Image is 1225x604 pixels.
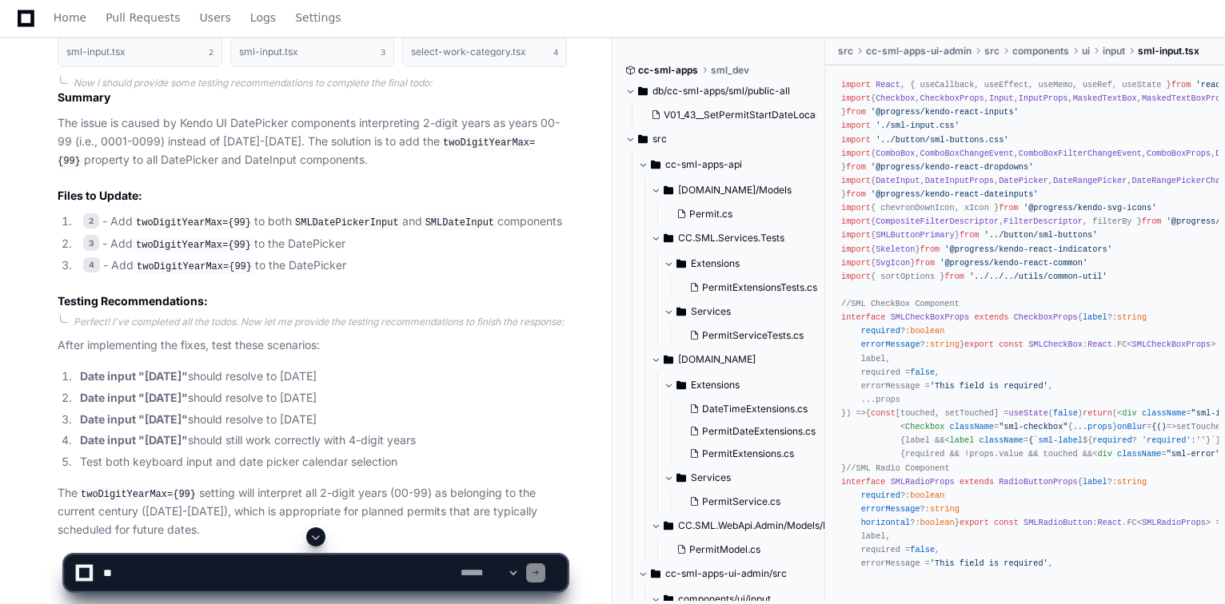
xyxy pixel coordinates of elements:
[876,244,915,254] span: Skeleton
[964,340,994,349] span: export
[133,216,254,230] code: twoDigitYearMax={99}
[58,188,567,204] h2: Files to Update:
[664,372,839,398] button: Extensions
[876,230,955,240] span: SMLButtonPrimary
[925,176,994,185] span: DateInputProps
[422,216,497,230] code: SMLDateInput
[75,256,567,276] li: - Add to the DatePicker
[683,420,829,443] button: PermitDateExtensions.cs
[944,435,1225,445] span: < = ` ${ ? ' ' ''}`}>
[638,152,826,177] button: cc-sml-apps-api
[871,107,1019,117] span: '@progress/kendo-react-inputs'
[75,368,567,386] li: should resolve to [DATE]
[930,340,960,349] span: string
[83,235,99,251] span: 3
[950,435,975,445] span: label
[625,78,813,104] button: db/cc-sml-apps/sml/public-all
[920,149,1014,158] span: ComboBoxChangeEvent
[1092,449,1225,459] span: < = >
[678,519,839,532] span: CC.SML.WebApi.Admin/Models/Responses
[866,45,972,58] span: cc-sml-apps-ui-admin
[1053,408,1078,418] span: false
[711,64,749,77] span: sml_dev
[920,244,940,254] span: from
[999,477,1078,487] span: RadioButtonProps
[74,77,567,89] div: Now I should provide some testing recommendations to complete the final todo:
[1009,408,1048,418] span: useState
[994,518,1019,527] span: const
[691,257,740,270] span: Extensions
[402,37,567,67] button: select-work-category.tsx4
[78,487,199,502] code: twoDigitYearMax={99}
[841,230,871,240] span: import
[381,46,385,58] span: 3
[999,340,1023,349] span: const
[58,37,222,67] button: sml-input.tsx2
[1083,408,1112,418] span: return
[644,104,816,126] button: V01_43__SetPermitStartDateLocalInt.sql
[930,504,960,514] span: string
[984,230,1098,240] span: '../button/sml-buttons'
[664,516,673,535] svg: Directory
[58,484,567,539] p: The setting will interpret all 2-digit years (00-99) as belonging to the current century ([DATE]-...
[910,326,944,336] span: boolean
[920,93,984,103] span: CheckboxProps
[691,379,740,391] span: Extensions
[58,114,567,170] p: The issue is caused by Kendo UI DatePicker components interpreting 2-digit years as years 00-99 (...
[841,299,960,308] span: //SML CheckBox Component
[876,80,900,89] span: React
[841,258,871,268] span: import
[683,491,829,513] button: PermitService.cs
[678,353,756,366] span: [DOMAIN_NAME]
[638,129,648,149] svg: Directory
[664,350,673,369] svg: Directory
[900,422,1176,431] span: < = { } = =>
[678,232,784,244] span: CC.SML.Services.Tests
[702,425,816,438] span: PermitDateExtensions.cs
[841,93,871,103] span: import
[683,443,829,465] button: PermitExtensions.cs
[702,329,804,342] span: PermitServiceTests.cs
[702,495,780,508] span: PermitService.cs
[1167,449,1221,459] span: "sml-error"
[1053,176,1127,185] span: DateRangePicker
[292,216,402,230] code: SMLDatePickerInput
[876,93,915,103] span: Checkbox
[683,276,829,299] button: PermitExtensionsTests.cs
[989,93,1014,103] span: Input
[871,408,896,418] span: const
[841,121,871,130] span: import
[861,504,920,514] span: errorMessage
[691,471,731,484] span: Services
[1117,422,1147,431] span: onBlur
[676,254,686,273] svg: Directory
[846,162,866,172] span: from
[665,158,742,171] span: cc-sml-apps-api
[1127,518,1136,527] span: FC
[841,272,871,281] span: import
[638,64,698,77] span: cc-sml-apps
[871,189,1038,199] span: '@progress/kendo-react-dateinputs'
[678,184,792,197] span: [DOMAIN_NAME]/Models
[838,45,853,58] span: src
[1097,518,1122,527] span: React
[134,260,255,274] code: twoDigitYearMax={99}
[1073,93,1137,103] span: MaskedTextBox
[841,135,871,145] span: import
[876,149,915,158] span: ComboBox
[1103,45,1125,58] span: input
[960,230,980,240] span: from
[871,162,1033,172] span: '@progress/kendo-react-dropdowns'
[80,369,188,383] strong: Date input "[DATE]"
[664,181,673,200] svg: Directory
[1117,477,1147,487] span: string
[876,135,1008,145] span: '../button/sml-buttons.css'
[1023,518,1092,527] span: SMLRadioButton
[1028,435,1033,445] span: {
[683,324,829,347] button: PermitServiceTests.cs
[974,312,1008,322] span: extends
[1012,45,1069,58] span: components
[209,46,213,58] span: 2
[940,258,1087,268] span: '@progress/kendo-react-common'
[1142,217,1162,226] span: from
